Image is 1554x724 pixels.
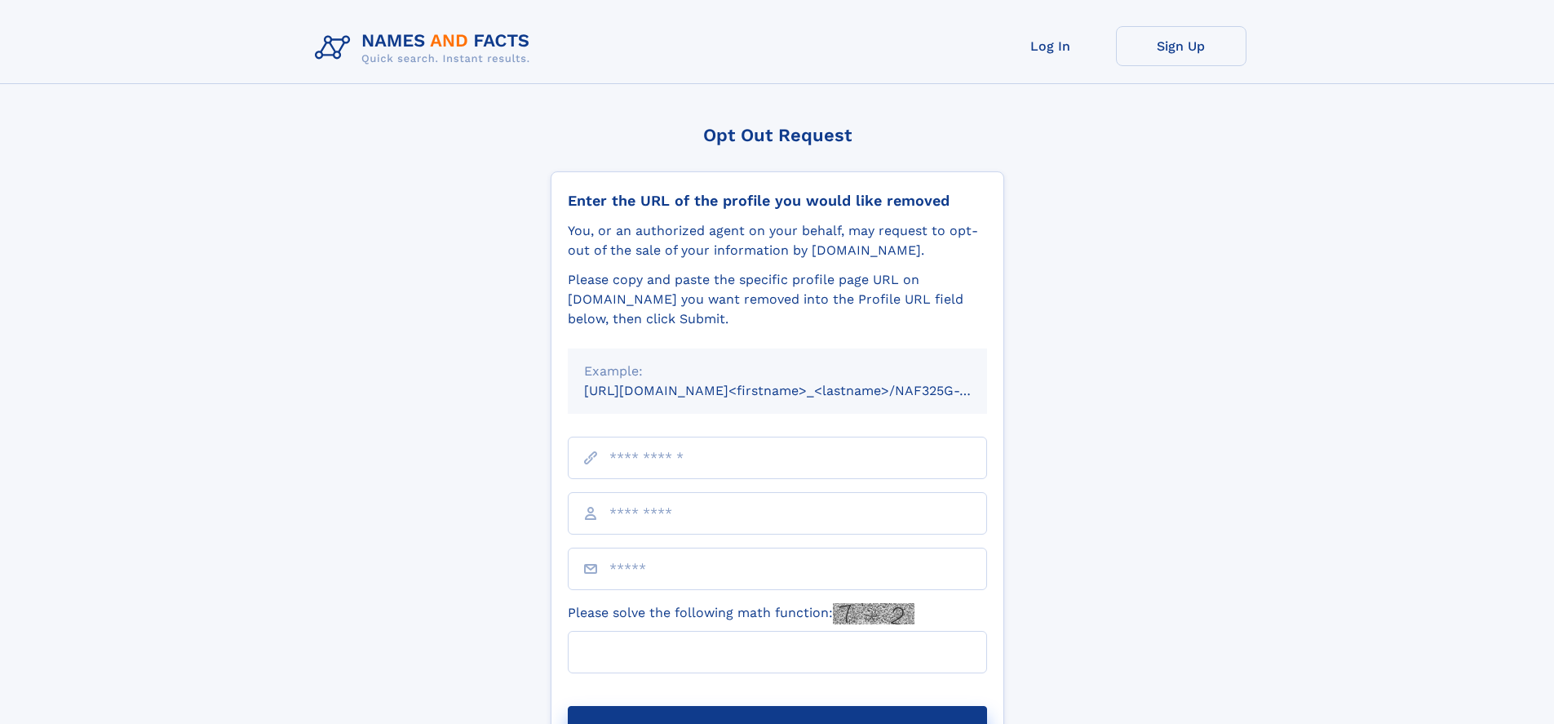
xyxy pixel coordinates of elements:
[1116,26,1246,66] a: Sign Up
[308,26,543,70] img: Logo Names and Facts
[568,221,987,260] div: You, or an authorized agent on your behalf, may request to opt-out of the sale of your informatio...
[568,270,987,329] div: Please copy and paste the specific profile page URL on [DOMAIN_NAME] you want removed into the Pr...
[568,192,987,210] div: Enter the URL of the profile you would like removed
[985,26,1116,66] a: Log In
[584,362,971,381] div: Example:
[568,603,914,624] label: Please solve the following math function:
[551,125,1004,145] div: Opt Out Request
[584,383,1018,398] small: [URL][DOMAIN_NAME]<firstname>_<lastname>/NAF325G-xxxxxxxx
